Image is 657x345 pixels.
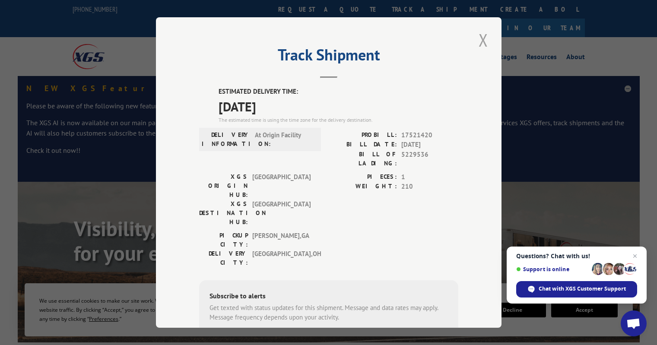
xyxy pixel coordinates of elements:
[329,150,397,168] label: BILL OF LADING:
[516,281,637,298] span: Chat with XGS Customer Support
[199,231,248,249] label: PICKUP CITY:
[329,172,397,182] label: PIECES:
[401,182,458,192] span: 210
[329,130,397,140] label: PROBILL:
[209,303,448,323] div: Get texted with status updates for this shipment. Message and data rates may apply. Message frequ...
[329,182,397,192] label: WEIGHT:
[539,285,626,293] span: Chat with XGS Customer Support
[252,231,311,249] span: [PERSON_NAME] , GA
[252,172,311,199] span: [GEOGRAPHIC_DATA]
[199,199,248,227] label: XGS DESTINATION HUB:
[476,28,491,52] button: Close modal
[401,150,458,168] span: 5229536
[255,130,313,149] span: At Origin Facility
[401,172,458,182] span: 1
[621,310,647,336] a: Open chat
[202,130,251,149] label: DELIVERY INFORMATION:
[252,199,311,227] span: [GEOGRAPHIC_DATA]
[516,253,637,260] span: Questions? Chat with us!
[209,291,448,303] div: Subscribe to alerts
[219,97,458,116] span: [DATE]
[219,87,458,97] label: ESTIMATED DELIVERY TIME:
[219,116,458,124] div: The estimated time is using the time zone for the delivery destination.
[401,140,458,150] span: [DATE]
[329,140,397,150] label: BILL DATE:
[401,130,458,140] span: 17521420
[516,266,589,272] span: Support is online
[199,49,458,65] h2: Track Shipment
[199,172,248,199] label: XGS ORIGIN HUB:
[252,249,311,267] span: [GEOGRAPHIC_DATA] , OH
[199,249,248,267] label: DELIVERY CITY:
